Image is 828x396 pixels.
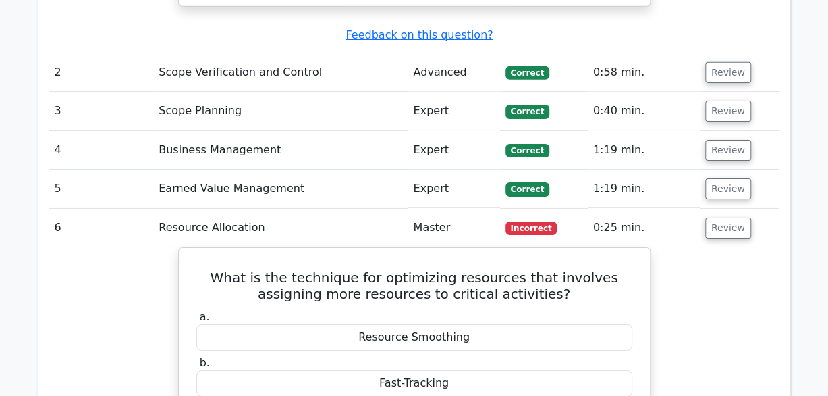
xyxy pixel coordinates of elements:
td: 3 [49,92,154,130]
a: Feedback on this question? [346,28,493,41]
td: Earned Value Management [153,170,408,208]
td: Scope Verification and Control [153,53,408,92]
td: Expert [408,92,499,130]
td: 0:58 min. [588,53,700,92]
div: Resource Smoothing [196,324,632,351]
span: b. [200,356,210,369]
td: Expert [408,170,499,208]
button: Review [705,218,751,239]
td: 6 [49,209,154,247]
span: Incorrect [505,222,557,235]
td: 0:40 min. [588,92,700,130]
td: Resource Allocation [153,209,408,247]
span: Correct [505,66,549,80]
span: a. [200,310,210,323]
button: Review [705,62,751,83]
td: Scope Planning [153,92,408,130]
td: 5 [49,170,154,208]
td: 4 [49,131,154,170]
span: Correct [505,182,549,196]
td: Business Management [153,131,408,170]
h5: What is the technique for optimizing resources that involves assigning more resources to critical... [195,270,634,302]
button: Review [705,178,751,199]
td: 0:25 min. [588,209,700,247]
span: Correct [505,105,549,118]
button: Review [705,101,751,122]
button: Review [705,140,751,161]
td: 2 [49,53,154,92]
td: 1:19 min. [588,131,700,170]
td: 1:19 min. [588,170,700,208]
td: Master [408,209,499,247]
td: Expert [408,131,499,170]
span: Correct [505,144,549,157]
td: Advanced [408,53,499,92]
